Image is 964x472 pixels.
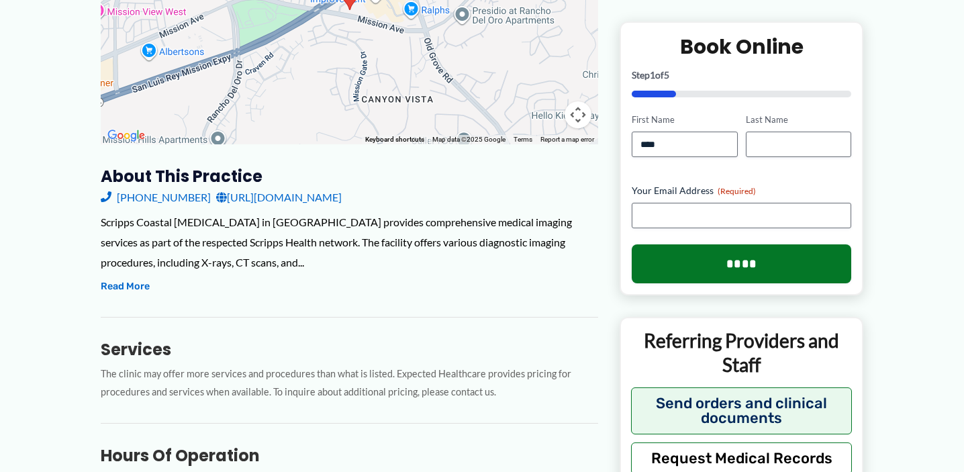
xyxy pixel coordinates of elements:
[514,136,532,143] a: Terms (opens in new tab)
[565,101,591,128] button: Map camera controls
[631,387,852,434] button: Send orders and clinical documents
[664,69,669,81] span: 5
[540,136,594,143] a: Report a map error
[101,365,598,402] p: The clinic may offer more services and procedures than what is listed. Expected Healthcare provid...
[632,34,851,60] h2: Book Online
[101,187,211,207] a: [PHONE_NUMBER]
[746,113,851,126] label: Last Name
[104,127,148,144] img: Google
[432,136,505,143] span: Map data ©2025 Google
[101,212,598,272] div: Scripps Coastal [MEDICAL_DATA] in [GEOGRAPHIC_DATA] provides comprehensive medical imaging servic...
[101,445,598,466] h3: Hours of Operation
[632,70,851,80] p: Step of
[650,69,655,81] span: 1
[104,127,148,144] a: Open this area in Google Maps (opens a new window)
[101,279,150,295] button: Read More
[101,166,598,187] h3: About this practice
[216,187,342,207] a: [URL][DOMAIN_NAME]
[718,186,756,196] span: (Required)
[365,135,424,144] button: Keyboard shortcuts
[632,113,737,126] label: First Name
[631,328,852,377] p: Referring Providers and Staff
[632,184,851,197] label: Your Email Address
[101,339,598,360] h3: Services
